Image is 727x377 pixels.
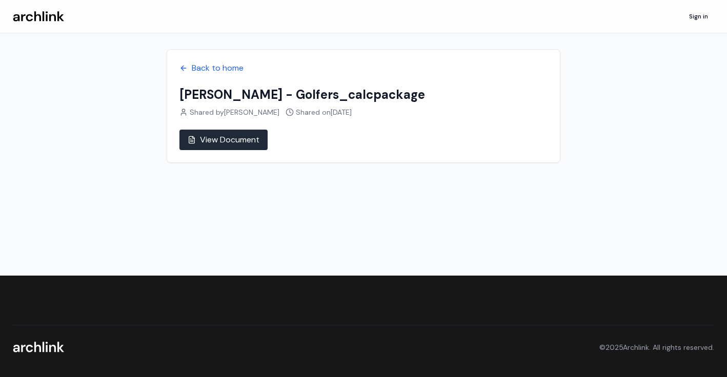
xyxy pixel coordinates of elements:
span: Shared on [DATE] [296,107,352,117]
span: Shared by [PERSON_NAME] [190,107,279,117]
a: Back to home [179,62,548,74]
a: Sign in [683,8,714,25]
a: View Document [179,130,268,150]
p: © 2025 Archlink. All rights reserved. [599,342,714,352]
img: Archlink [13,342,64,352]
img: Archlink [13,11,64,22]
h1: [PERSON_NAME] - Golfers_calcpackage [179,87,548,103]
